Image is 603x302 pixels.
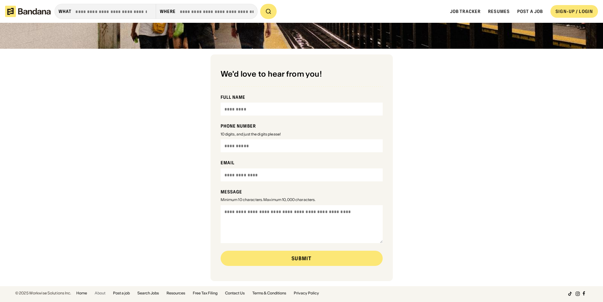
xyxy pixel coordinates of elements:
[221,189,383,195] div: MESSAGE
[95,291,105,295] a: About
[221,160,383,166] div: EMAIL
[113,291,130,295] a: Post a job
[450,9,481,14] a: Job Tracker
[160,9,176,14] div: Where
[292,256,311,261] div: SUBMIT
[221,70,383,79] div: We'd love to hear from you!
[193,291,217,295] a: Free Tax Filing
[221,132,383,137] div: 10 digits, and just the digits please!
[517,9,543,14] a: Post a job
[15,291,71,295] div: © 2025 Workwise Solutions Inc.
[137,291,159,295] a: Search Jobs
[221,94,383,100] div: FULL NAME
[294,291,319,295] a: Privacy Policy
[166,291,185,295] a: Resources
[488,9,510,14] a: Resumes
[556,9,593,14] div: SIGN-UP / LOGIN
[252,291,286,295] a: Terms & Conditions
[5,6,51,17] img: Bandana logotype
[221,123,383,129] div: PHONE NUMBER
[225,291,245,295] a: Contact Us
[76,291,87,295] a: Home
[221,197,383,203] div: Minimum 10 characters. Maximum 10,000 characters.
[59,9,72,14] div: what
